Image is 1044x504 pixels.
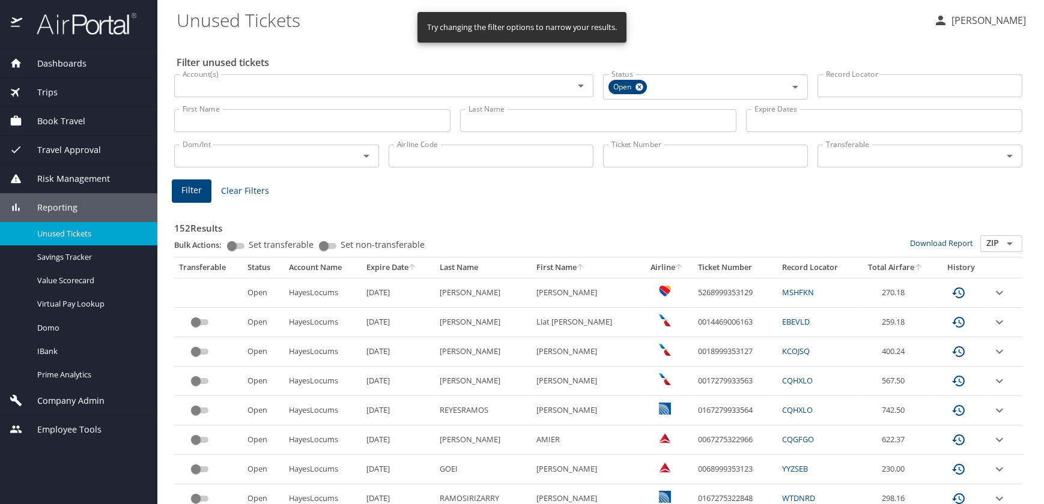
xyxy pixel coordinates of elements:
th: Ticket Number [693,257,777,278]
span: Value Scorecard [37,275,143,286]
p: [PERSON_NAME] [948,13,1026,28]
button: Open [358,148,375,164]
th: First Name [532,257,641,278]
button: sort [408,264,417,272]
div: Transferable [179,262,238,273]
td: Open [243,278,284,307]
td: [PERSON_NAME] [435,278,532,307]
td: [DATE] [362,308,435,337]
span: Clear Filters [221,184,269,199]
a: WTDNRD [782,493,815,503]
td: 400.24 [857,337,935,367]
td: REYESRAMOS [435,396,532,425]
th: Total Airfare [857,257,935,278]
span: Open [608,81,639,94]
h2: Filter unused tickets [177,53,1025,72]
button: sort [577,264,585,272]
img: United Airlines [659,491,671,503]
th: Record Locator [777,257,857,278]
td: HayesLocums [284,337,362,367]
td: Open [243,396,284,425]
button: expand row [992,462,1007,476]
p: Bulk Actions: [174,239,231,250]
td: [DATE] [362,455,435,484]
img: American Airlines [659,344,671,356]
td: [DATE] [362,337,435,367]
td: Open [243,455,284,484]
td: 0068999353123 [693,455,777,484]
span: Trips [22,86,58,99]
td: 622.37 [857,425,935,455]
button: sort [675,264,684,272]
td: [PERSON_NAME] [532,337,641,367]
td: [DATE] [362,278,435,307]
td: GOEI [435,455,532,484]
td: [PERSON_NAME] [435,425,532,455]
span: Dashboards [22,57,86,70]
button: expand row [992,374,1007,388]
td: 0067275322966 [693,425,777,455]
td: [PERSON_NAME] [532,367,641,396]
button: Clear Filters [216,180,274,202]
td: [PERSON_NAME] [532,396,641,425]
th: Expire Date [362,257,435,278]
span: Employee Tools [22,423,102,436]
td: Open [243,337,284,367]
img: American Airlines [659,314,671,326]
td: HayesLocums [284,278,362,307]
th: Status [243,257,284,278]
span: Company Admin [22,394,105,407]
td: Open [243,308,284,337]
td: HayesLocums [284,425,362,455]
img: United Airlines [659,403,671,415]
a: YYZSEB [782,463,808,474]
td: HayesLocums [284,396,362,425]
button: expand row [992,344,1007,359]
span: Unused Tickets [37,228,143,239]
td: [PERSON_NAME] [532,278,641,307]
h3: 152 Results [174,214,1022,235]
a: CQHXLO [782,404,813,415]
td: Open [243,367,284,396]
td: 5268999353129 [693,278,777,307]
td: Open [243,425,284,455]
span: Prime Analytics [37,369,143,380]
td: 259.18 [857,308,935,337]
span: Risk Management [22,172,110,185]
span: Filter [181,183,202,198]
td: [DATE] [362,396,435,425]
div: Try changing the filter options to narrow your results. [427,16,617,39]
th: History [935,257,987,278]
td: 0167279933564 [693,396,777,425]
td: 0014469006163 [693,308,777,337]
td: HayesLocums [284,367,362,396]
button: expand row [992,403,1007,418]
th: Account Name [284,257,362,278]
span: Savings Tracker [37,251,143,263]
button: expand row [992,315,1007,329]
td: 567.50 [857,367,935,396]
a: KCOJSQ [782,346,810,356]
a: MSHFKN [782,287,814,298]
span: IBank [37,346,143,357]
td: HayesLocums [284,455,362,484]
a: Download Report [910,238,973,248]
td: HayesLocums [284,308,362,337]
span: Domo [37,322,143,334]
img: American Airlines [659,373,671,385]
td: 0018999353127 [693,337,777,367]
button: Open [1001,148,1018,164]
td: 270.18 [857,278,935,307]
a: EBEVLD [782,316,810,327]
td: [PERSON_NAME] [435,308,532,337]
button: Filter [172,179,211,203]
td: [DATE] [362,367,435,396]
img: Delta Airlines [659,432,671,444]
span: Set non-transferable [341,241,425,249]
td: [PERSON_NAME] [435,337,532,367]
span: Travel Approval [22,143,101,157]
td: [PERSON_NAME] [532,455,641,484]
td: 742.50 [857,396,935,425]
button: Open [572,77,589,94]
td: [DATE] [362,425,435,455]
